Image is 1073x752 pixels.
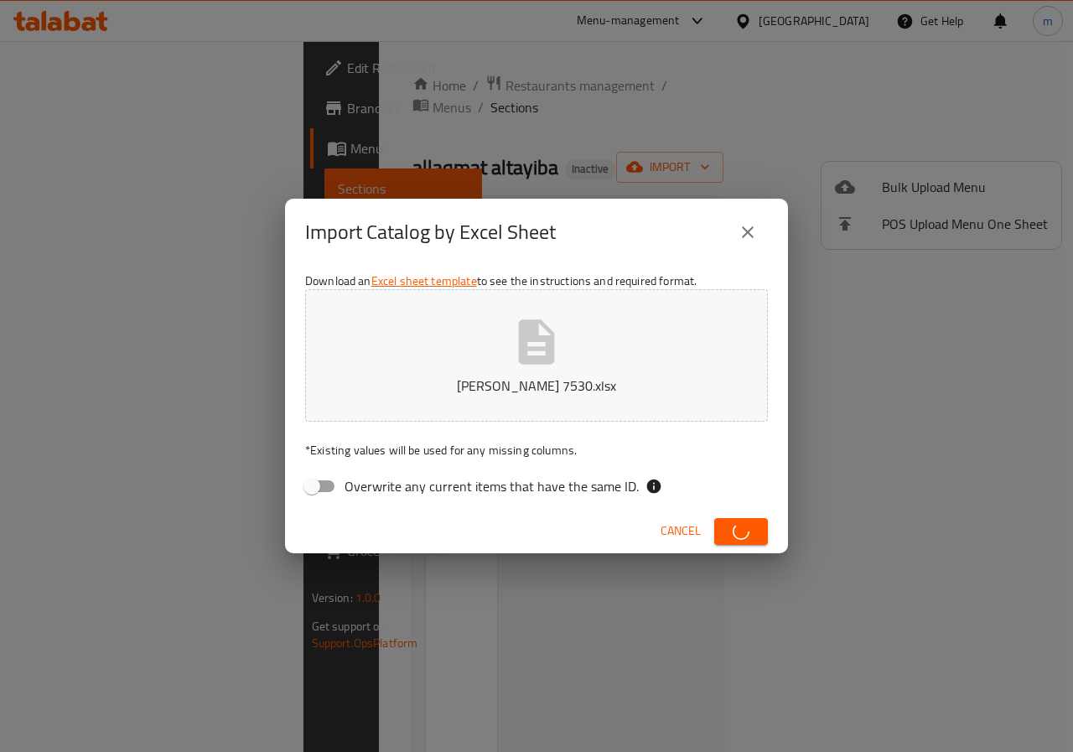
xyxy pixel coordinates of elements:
span: Overwrite any current items that have the same ID. [345,476,639,496]
svg: If the overwrite option isn't selected, then the items that match an existing ID will be ignored ... [645,478,662,495]
button: close [728,212,768,252]
p: [PERSON_NAME] 7530.xlsx [331,376,742,396]
span: Cancel [661,521,701,542]
a: Excel sheet template [371,270,477,292]
button: [PERSON_NAME] 7530.xlsx [305,289,768,422]
h2: Import Catalog by Excel Sheet [305,219,556,246]
div: Download an to see the instructions and required format. [285,266,788,509]
button: Cancel [654,516,708,547]
p: Existing values will be used for any missing columns. [305,442,768,459]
